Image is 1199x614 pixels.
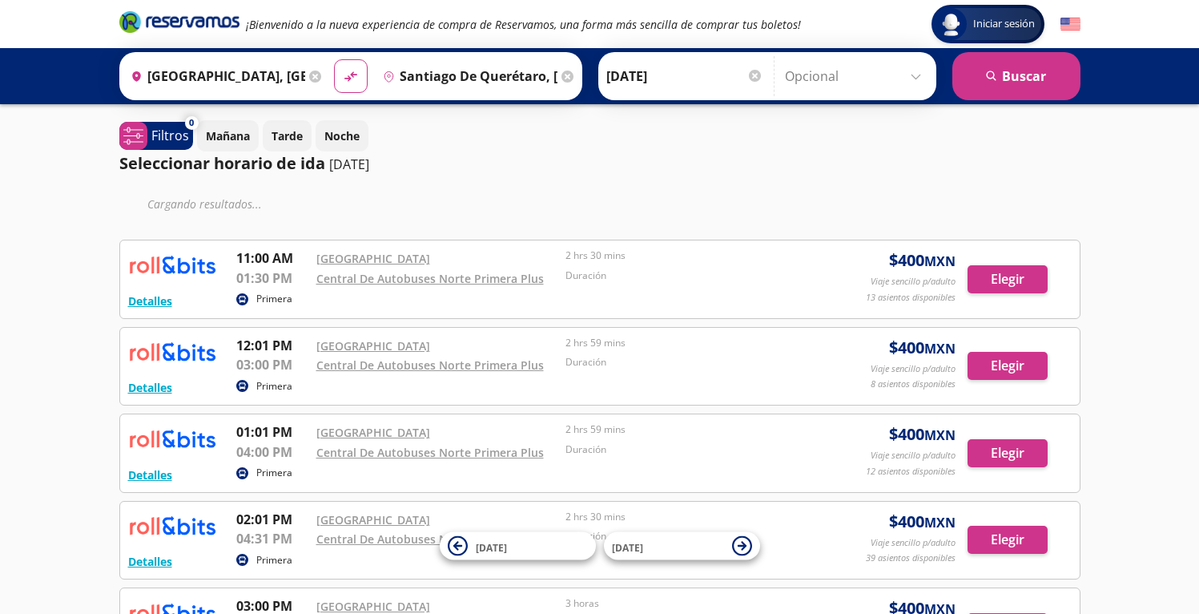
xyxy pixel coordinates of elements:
[785,56,928,96] input: Opcional
[924,340,956,357] small: MXN
[128,422,216,454] img: RESERVAMOS
[236,336,308,355] p: 12:01 PM
[866,551,956,565] p: 39 asientos disponibles
[316,338,430,353] a: [GEOGRAPHIC_DATA]
[565,355,807,370] p: Duración
[924,514,956,531] small: MXN
[236,269,308,288] p: 01:30 PM
[612,540,643,554] span: [DATE]
[565,596,807,611] p: 3 horas
[565,442,807,457] p: Duración
[128,379,172,396] button: Detalles
[119,151,325,176] p: Seleccionar horario de ida
[256,292,292,306] p: Primera
[256,553,292,568] p: Primera
[871,378,956,391] p: 8 asientos disponibles
[968,526,1048,554] button: Elegir
[376,56,557,96] input: Buscar Destino
[968,439,1048,467] button: Elegir
[316,271,544,286] a: Central De Autobuses Norte Primera Plus
[889,510,956,534] span: $ 400
[128,293,172,309] button: Detalles
[871,449,956,463] p: Viaje sencillo p/adulto
[871,275,956,289] p: Viaje sencillo p/adulto
[263,120,312,151] button: Tarde
[889,336,956,360] span: $ 400
[236,422,308,442] p: 01:01 PM
[565,510,807,524] p: 2 hrs 30 mins
[871,362,956,376] p: Viaje sencillo p/adulto
[256,379,292,394] p: Primera
[316,357,544,373] a: Central De Autobuses Norte Primera Plus
[952,52,1080,100] button: Buscar
[604,532,760,560] button: [DATE]
[119,122,193,150] button: 0Filtros
[147,196,262,212] em: Cargando resultados ...
[565,422,807,437] p: 2 hrs 59 mins
[476,540,507,554] span: [DATE]
[924,252,956,270] small: MXN
[316,445,544,460] a: Central De Autobuses Norte Primera Plus
[324,127,360,144] p: Noche
[119,10,239,34] i: Brand Logo
[272,127,303,144] p: Tarde
[236,248,308,268] p: 11:00 AM
[866,291,956,305] p: 13 asientos disponibles
[889,248,956,273] span: $ 400
[565,248,807,263] p: 2 hrs 30 mins
[316,251,430,266] a: [GEOGRAPHIC_DATA]
[606,56,763,96] input: Elegir Fecha
[151,126,189,145] p: Filtros
[889,422,956,446] span: $ 400
[316,599,430,614] a: [GEOGRAPHIC_DATA]
[236,529,308,548] p: 04:31 PM
[124,56,305,96] input: Buscar Origen
[197,120,259,151] button: Mañana
[316,512,430,527] a: [GEOGRAPHIC_DATA]
[440,532,596,560] button: [DATE]
[256,466,292,480] p: Primera
[565,269,807,283] p: Duración
[1060,14,1080,34] button: English
[236,355,308,374] p: 03:00 PM
[128,336,216,368] img: RESERVAMOS
[189,116,194,130] span: 0
[866,465,956,479] p: 12 asientos disponibles
[128,553,172,570] button: Detalles
[967,16,1041,32] span: Iniciar sesión
[128,510,216,542] img: RESERVAMOS
[128,248,216,281] img: RESERVAMOS
[206,127,250,144] p: Mañana
[236,442,308,462] p: 04:00 PM
[316,425,430,440] a: [GEOGRAPHIC_DATA]
[246,17,801,32] em: ¡Bienvenido a la nueva experiencia de compra de Reservamos, una forma más sencilla de comprar tus...
[316,531,544,547] a: Central De Autobuses Norte Primera Plus
[565,529,807,543] p: Duración
[236,510,308,529] p: 02:01 PM
[128,467,172,483] button: Detalles
[565,336,807,350] p: 2 hrs 59 mins
[968,352,1048,380] button: Elegir
[119,10,239,38] a: Brand Logo
[968,265,1048,293] button: Elegir
[316,120,368,151] button: Noche
[329,155,369,174] p: [DATE]
[924,426,956,444] small: MXN
[871,536,956,550] p: Viaje sencillo p/adulto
